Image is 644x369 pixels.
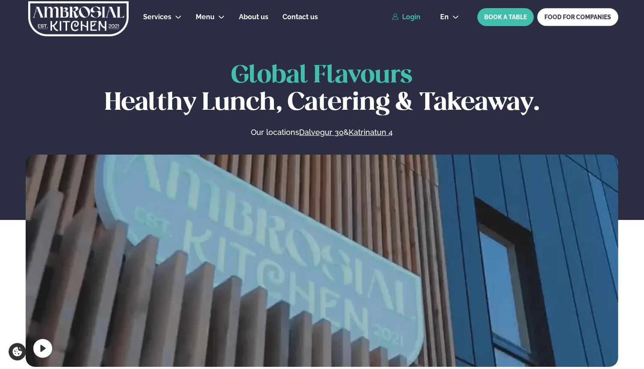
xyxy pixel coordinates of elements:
[27,1,129,36] img: logo
[143,13,171,21] span: Services
[231,64,412,88] span: Global Flavours
[196,12,215,22] a: Menu
[433,14,466,20] button: en
[239,13,268,21] span: About us
[282,13,318,21] span: Contact us
[392,13,421,21] a: Login
[477,8,534,26] button: BOOK A TABLE
[299,127,344,138] a: Dalvegur 30
[160,127,483,138] p: Our locations &
[537,8,618,26] a: FOOD FOR COMPANIES
[349,127,393,138] a: Katrinatun 4
[143,12,171,22] a: Services
[440,14,449,20] span: en
[9,343,26,360] a: Cookie settings
[282,12,318,22] a: Contact us
[196,13,215,21] span: Menu
[26,62,618,117] h1: Healthy Lunch, Catering & Takeaway.
[239,12,268,22] a: About us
